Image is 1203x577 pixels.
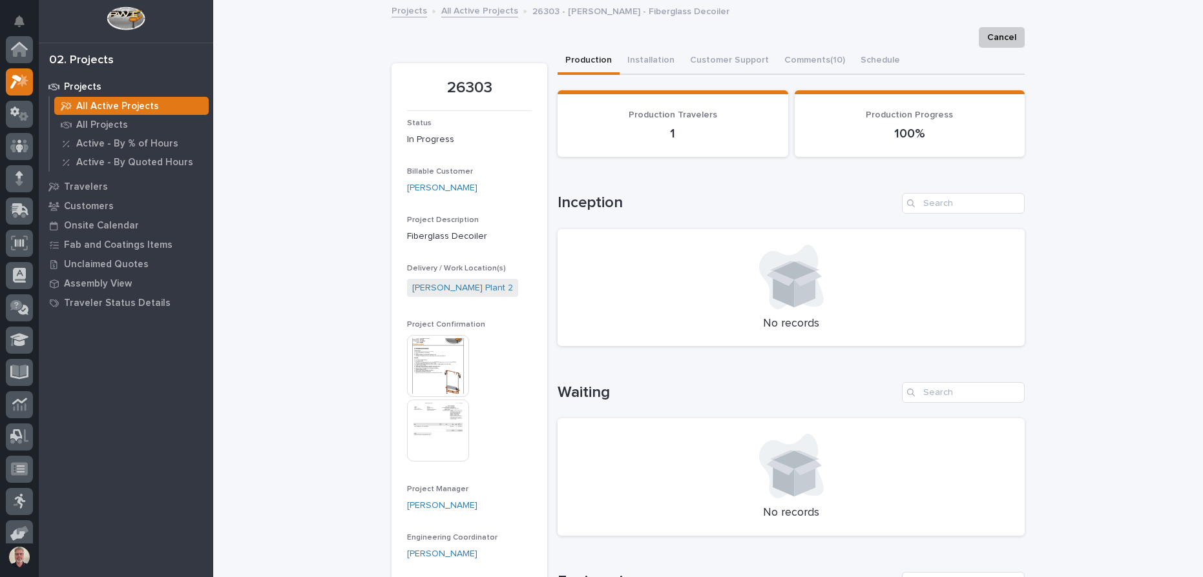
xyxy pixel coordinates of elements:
[407,168,473,176] span: Billable Customer
[407,485,468,493] span: Project Manager
[412,281,513,295] a: [PERSON_NAME] Plant 2
[76,157,193,168] p: Active - By Quoted Hours
[76,101,159,112] p: All Active Projects
[64,278,132,290] p: Assembly View
[64,220,139,232] p: Onsite Calendar
[407,79,532,97] p: 26303
[39,235,213,254] a: Fab and Coatings Items
[629,110,717,119] span: Production Travelers
[441,3,518,17] a: All Active Projects
[407,321,485,329] span: Project Confirmation
[866,110,953,119] span: Production Progress
[64,81,101,93] p: Projects
[6,543,33,571] button: users-avatar
[407,534,497,542] span: Engineering Coordinator
[39,196,213,216] a: Customers
[532,3,729,17] p: 26303 - [PERSON_NAME] - Fiberglass Decoiler
[979,27,1025,48] button: Cancel
[39,216,213,235] a: Onsite Calendar
[573,317,1009,331] p: No records
[987,30,1016,45] span: Cancel
[407,547,477,561] a: [PERSON_NAME]
[392,3,427,17] a: Projects
[853,48,908,75] button: Schedule
[810,126,1010,141] p: 100%
[407,181,477,195] a: [PERSON_NAME]
[64,298,171,309] p: Traveler Status Details
[39,254,213,274] a: Unclaimed Quotes
[558,383,897,402] h1: Waiting
[558,194,897,212] h1: Inception
[39,274,213,293] a: Assembly View
[407,216,479,224] span: Project Description
[16,15,33,36] div: Notifications
[39,77,213,96] a: Projects
[50,134,213,152] a: Active - By % of Hours
[573,126,773,141] p: 1
[902,382,1025,403] input: Search
[107,6,145,30] img: Workspace Logo
[76,138,178,150] p: Active - By % of Hours
[76,119,128,131] p: All Projects
[64,181,108,193] p: Travelers
[407,265,506,272] span: Delivery / Work Location(s)
[50,97,213,115] a: All Active Projects
[64,201,114,212] p: Customers
[777,48,853,75] button: Comments (10)
[50,153,213,171] a: Active - By Quoted Hours
[407,230,532,243] p: Fiberglass Decoiler
[620,48,682,75] button: Installation
[39,293,213,312] a: Traveler Status Details
[407,133,532,147] p: In Progress
[407,119,432,127] span: Status
[49,54,114,68] div: 02. Projects
[902,193,1025,214] input: Search
[64,239,173,251] p: Fab and Coatings Items
[682,48,777,75] button: Customer Support
[407,499,477,512] a: [PERSON_NAME]
[64,259,149,270] p: Unclaimed Quotes
[39,177,213,196] a: Travelers
[50,116,213,134] a: All Projects
[6,8,33,35] button: Notifications
[573,506,1009,520] p: No records
[558,48,620,75] button: Production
